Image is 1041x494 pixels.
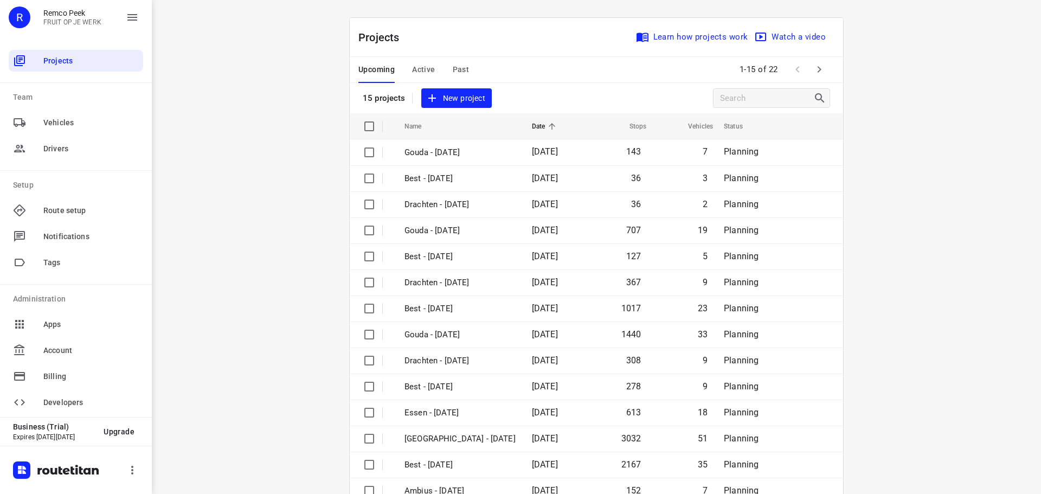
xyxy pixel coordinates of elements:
span: 18 [698,407,708,418]
span: Vehicles [674,120,713,133]
span: [DATE] [532,173,558,183]
div: Notifications [9,226,143,247]
p: Projects [358,29,408,46]
span: Past [453,63,470,76]
span: 9 [703,277,708,287]
p: Best - Wednesday [404,303,516,315]
span: 9 [703,381,708,392]
span: [DATE] [532,225,558,235]
span: Planning [724,277,759,287]
span: Date [532,120,560,133]
button: Upgrade [95,422,143,441]
div: Projects [9,50,143,72]
div: Billing [9,365,143,387]
span: [DATE] [532,251,558,261]
span: Name [404,120,436,133]
span: Route setup [43,205,139,216]
p: Drachten - Thursday [404,198,516,211]
span: 3032 [621,433,641,444]
span: 2167 [621,459,641,470]
div: Route setup [9,200,143,221]
p: Setup [13,179,143,191]
span: 51 [698,433,708,444]
span: 127 [626,251,641,261]
div: Tags [9,252,143,273]
span: 3 [703,173,708,183]
div: Search [813,92,830,105]
span: [DATE] [532,355,558,365]
p: Essen - Monday [404,407,516,419]
p: Administration [13,293,143,305]
p: Best - Thursday [404,251,516,263]
span: Planning [724,199,759,209]
span: 278 [626,381,641,392]
span: 2 [703,199,708,209]
p: Zwolle - Monday [404,433,516,445]
span: Upcoming [358,63,395,76]
p: Expires [DATE][DATE] [13,433,95,441]
span: [DATE] [532,381,558,392]
span: Next Page [808,59,830,80]
p: Drachten - Wednesday [404,277,516,289]
span: 9 [703,355,708,365]
span: [DATE] [532,433,558,444]
span: 613 [626,407,641,418]
p: Remco Peek [43,9,101,17]
span: 707 [626,225,641,235]
span: Planning [724,251,759,261]
span: Notifications [43,231,139,242]
span: 5 [703,251,708,261]
p: Business (Trial) [13,422,95,431]
span: Stops [615,120,647,133]
span: Planning [724,381,759,392]
span: Planning [724,433,759,444]
span: Upgrade [104,427,134,436]
span: 7 [703,146,708,157]
div: Vehicles [9,112,143,133]
span: Planning [724,173,759,183]
span: 1017 [621,303,641,313]
div: Developers [9,392,143,413]
p: Gouda - Thursday [404,224,516,237]
span: Planning [724,303,759,313]
span: Projects [43,55,139,67]
span: 23 [698,303,708,313]
span: 35 [698,459,708,470]
span: Planning [724,329,759,339]
span: [DATE] [532,459,558,470]
span: Status [724,120,757,133]
div: Account [9,339,143,361]
span: 143 [626,146,641,157]
span: 36 [631,199,641,209]
p: Gouda - Friday [404,146,516,159]
span: Drivers [43,143,139,155]
span: Tags [43,257,139,268]
span: [DATE] [532,329,558,339]
button: New project [421,88,492,108]
span: Apps [43,319,139,330]
span: New project [428,92,485,105]
span: 33 [698,329,708,339]
p: Gouda - Tuesday [404,329,516,341]
span: [DATE] [532,407,558,418]
p: Team [13,92,143,103]
span: Vehicles [43,117,139,129]
span: Billing [43,371,139,382]
span: Developers [43,397,139,408]
div: R [9,7,30,28]
p: Drachten - Tuesday [404,355,516,367]
span: 308 [626,355,641,365]
span: Planning [724,407,759,418]
span: 1440 [621,329,641,339]
div: Drivers [9,138,143,159]
span: 36 [631,173,641,183]
p: 15 projects [363,93,406,103]
span: Planning [724,459,759,470]
p: Best - Monday [404,459,516,471]
span: [DATE] [532,146,558,157]
span: Planning [724,225,759,235]
div: Apps [9,313,143,335]
span: 19 [698,225,708,235]
span: Planning [724,355,759,365]
span: [DATE] [532,303,558,313]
